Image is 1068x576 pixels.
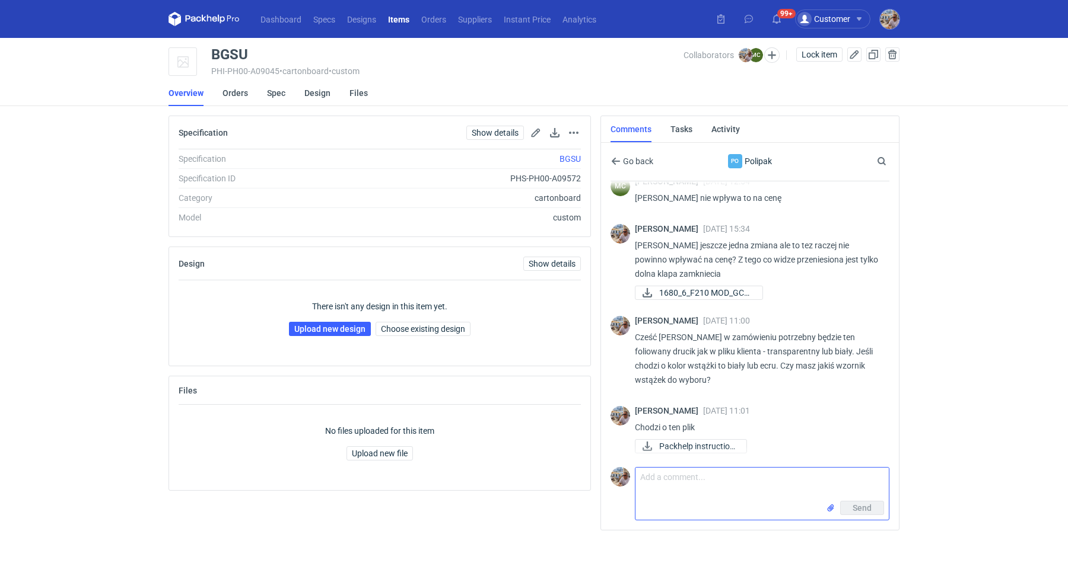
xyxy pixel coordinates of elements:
[304,80,330,106] a: Design
[635,316,703,325] span: [PERSON_NAME]
[795,9,880,28] button: Customer
[611,316,630,335] img: Michał Palasek
[325,425,434,437] p: No files uploaded for this item
[179,192,339,204] div: Category
[875,154,913,168] input: Search
[548,126,562,140] button: Download specification
[739,48,753,62] img: Michał Palasek
[635,286,763,300] a: 1680_6_F210 MOD_GC1 ...
[684,50,734,60] span: Collaborators
[211,47,248,62] div: BGSU
[352,449,408,457] span: Upload new file
[560,154,581,164] a: BGSU
[711,116,740,142] a: Activity
[267,80,285,106] a: Spec
[415,12,452,26] a: Orders
[670,116,692,142] a: Tasks
[885,47,899,62] button: Delete item
[557,12,602,26] a: Analytics
[703,316,750,325] span: [DATE] 11:00
[621,157,653,165] span: Go back
[611,177,630,196] figcaption: MC
[211,66,684,76] div: PHI-PH00-A09045
[312,300,447,312] p: There isn't any design in this item yet.
[611,467,630,487] img: Michał Palasek
[703,224,750,233] span: [DATE] 15:34
[635,286,754,300] div: 1680_6_F210 MOD_GC1 300.pdf
[692,154,808,168] div: Polipak
[523,257,581,271] a: Show details
[498,12,557,26] a: Instant Price
[255,12,307,26] a: Dashboard
[847,47,862,62] button: Edit item
[169,12,240,26] svg: Packhelp Pro
[866,47,881,62] button: Duplicate Item
[611,154,654,168] button: Go back
[635,439,747,453] a: Packhelp instruction...
[764,47,780,63] button: Edit collaborators
[611,406,630,425] img: Michał Palasek
[179,128,228,137] h2: Specification
[635,224,703,233] span: [PERSON_NAME]
[659,440,737,453] span: Packhelp instruction...
[279,66,329,76] span: • cartonboard
[703,406,750,415] span: [DATE] 11:01
[880,9,899,29] img: Michał Palasek
[796,47,843,62] button: Lock item
[339,192,581,204] div: cartonboard
[802,50,837,59] span: Lock item
[381,325,465,333] span: Choose existing design
[347,446,413,460] button: Upload new file
[635,439,747,453] div: Packhelp instructions for scrunchie box.pdf
[611,177,630,196] div: Marcin Czarnecki
[376,322,471,336] button: Choose existing design
[853,504,872,512] span: Send
[179,172,339,184] div: Specification ID
[635,238,880,281] p: [PERSON_NAME] jeszcze jedna zmiana ale to tez raczej nie powinno wpływać na cenę? Z tego co widze...
[179,259,205,268] h2: Design
[339,212,581,223] div: custom
[307,12,341,26] a: Specs
[466,126,524,140] a: Show details
[349,80,368,106] a: Files
[728,154,742,168] figcaption: Po
[635,191,880,205] p: [PERSON_NAME] nie wpływa to na cenę
[339,172,581,184] div: PHS-PH00-A09572
[223,80,248,106] a: Orders
[341,12,382,26] a: Designs
[840,501,884,515] button: Send
[728,154,742,168] div: Polipak
[179,212,339,223] div: Model
[329,66,360,76] span: • custom
[169,80,204,106] a: Overview
[179,386,197,395] h2: Files
[452,12,498,26] a: Suppliers
[797,12,850,26] div: Customer
[382,12,415,26] a: Items
[767,9,786,28] button: 99+
[749,48,763,62] figcaption: MC
[611,116,651,142] a: Comments
[635,330,880,387] p: Cześć [PERSON_NAME] w zamówieniu potrzebny będzie ten foliowany drucik jak w pliku klienta - tran...
[611,224,630,244] img: Michał Palasek
[659,286,753,299] span: 1680_6_F210 MOD_GC1 ...
[635,406,703,415] span: [PERSON_NAME]
[703,177,750,186] span: [DATE] 12:54
[635,420,880,434] p: Chodzi o ten plik
[635,177,703,186] span: [PERSON_NAME]
[179,153,339,165] div: Specification
[567,126,581,140] button: Actions
[289,322,371,336] a: Upload new design
[529,126,543,140] button: Edit spec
